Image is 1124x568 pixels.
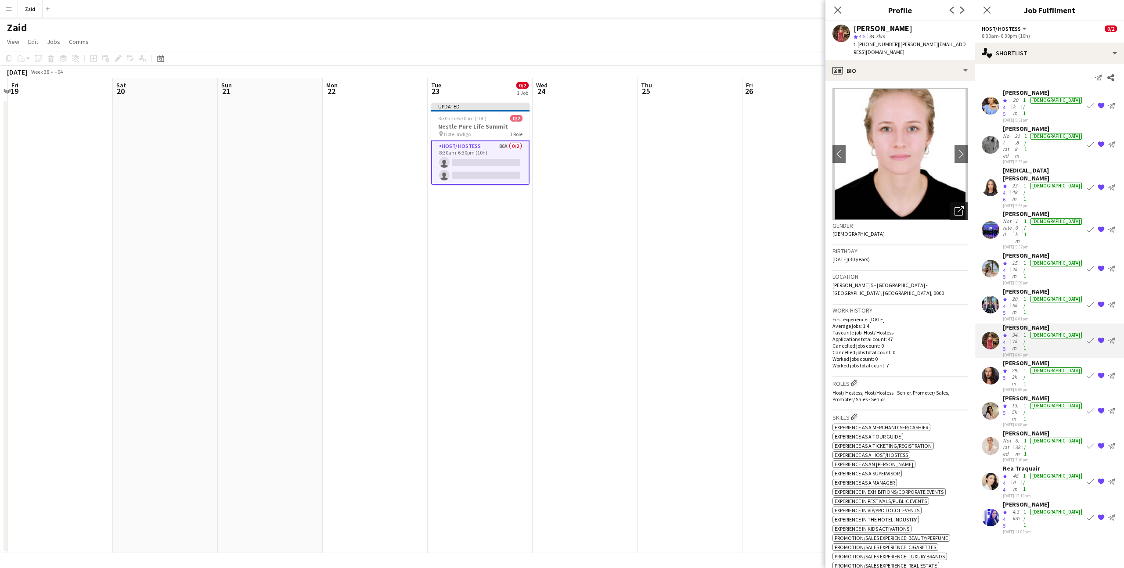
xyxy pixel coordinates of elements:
div: [DATE] 5:51pm [1003,117,1084,123]
div: [DATE] 5:53pm [1003,202,1084,208]
span: 34.7km [867,33,887,40]
span: 0/2 [510,115,522,122]
h3: Work history [832,306,968,314]
div: 20km [1011,97,1021,117]
div: [DEMOGRAPHIC_DATA] [1030,133,1082,140]
p: Average jobs: 1.4 [832,323,968,329]
div: [PERSON_NAME] [1003,252,1084,259]
div: 15.2km [1010,259,1022,280]
button: Zaid [18,0,43,18]
span: [DATE] (30 years) [832,256,870,262]
div: +04 [54,68,63,75]
div: Bio [825,60,975,81]
span: 23 [430,86,441,96]
div: [DATE] 12:10am [1003,493,1084,499]
span: 26 [745,86,753,96]
div: Not rated [1003,133,1013,159]
div: 21.8km [1013,133,1023,159]
div: [DEMOGRAPHIC_DATA] [1030,367,1082,374]
span: Promotion/Sales Experience: Cigarettes [835,544,936,550]
span: Sat [116,81,126,89]
span: 20 [115,86,126,96]
app-card-role: Host/ Hostess86A0/28:30am-6:30pm (10h) [431,140,530,185]
div: [DATE] 5:57pm [1003,244,1084,250]
span: Host/ Hostess, Host/Hostess - Senior, Promoter/ Sales, Promoter/ Sales - Senior [832,389,949,403]
div: Updated8:30am-6:30pm (10h)0/2Nestle Pure Life Summit Hotel Indigo1 RoleHost/ Hostess86A0/28:30am-... [431,103,530,185]
div: [DATE] 5:53pm [1003,159,1084,165]
span: t. [PHONE_NUMBER] [854,41,899,47]
span: Hotel Indigo [444,131,471,137]
a: Edit [25,36,42,47]
span: Jobs [47,38,60,46]
h1: Zaid [7,21,27,34]
span: Promotion/Sales Experience: Luxury Brands [835,553,945,560]
div: [DEMOGRAPHIC_DATA] [1030,403,1082,409]
div: [DATE] 5:59pm [1003,280,1084,286]
span: Experience as a Host/Hostess [835,452,908,458]
app-skills-label: 1/1 [1023,367,1026,387]
span: Experience as a Merchandiser/Cashier [835,424,928,431]
span: [PERSON_NAME] 5 - [GEOGRAPHIC_DATA] - [GEOGRAPHIC_DATA], [GEOGRAPHIC_DATA], 0000 [832,282,944,296]
app-skills-label: 1/1 [1023,97,1026,116]
span: 4.5 [1003,515,1007,528]
span: Fri [11,81,18,89]
p: Worked jobs total count: 7 [832,362,968,369]
span: Promotion/Sales Experience: Beauty/Perfume [835,535,948,541]
app-skills-label: 1/1 [1023,402,1026,422]
div: [DEMOGRAPHIC_DATA] [1030,473,1082,479]
h3: Nestle Pure Life Summit [431,122,530,130]
div: [DATE] 6:06pm [1003,387,1084,392]
div: [PERSON_NAME] [1003,359,1084,367]
div: 34.7km [1010,331,1022,352]
span: 5 [1003,374,1005,381]
div: [DEMOGRAPHIC_DATA] [1030,97,1082,104]
span: Comms [69,38,89,46]
span: Edit [28,38,38,46]
div: [PERSON_NAME] [1003,288,1084,295]
div: [PERSON_NAME] [1003,429,1084,437]
div: Shortlist [975,43,1124,64]
span: 8:30am-6:30pm (10h) [438,115,486,122]
div: [DATE] 6:08pm [1003,422,1084,428]
p: First experience: [DATE] [832,316,968,323]
div: [PERSON_NAME] [1003,210,1084,218]
div: Updated [431,103,530,110]
span: 4.5 [1003,267,1007,280]
div: 4.3km [1011,508,1021,529]
app-skills-label: 1/1 [1023,331,1026,351]
span: 1 Role [510,131,522,137]
span: Thu [641,81,652,89]
div: [DEMOGRAPHIC_DATA] [1030,218,1082,225]
h3: Roles [832,378,968,388]
div: [DATE] [7,68,27,76]
span: 4.6 [1003,189,1007,202]
app-skills-label: 1/1 [1023,259,1026,279]
span: Experience as a Ticketing/Registration [835,442,932,449]
app-skills-label: 1/1 [1024,218,1027,237]
span: Tue [431,81,441,89]
p: Applications total count: 47 [832,336,968,342]
h3: Birthday [832,247,968,255]
span: Experience in Festivals/Public Events [835,498,927,504]
span: View [7,38,19,46]
span: Experience as a Tour Guide [835,433,901,440]
span: Experience in VIP/Protocol Events [835,507,919,514]
div: 13.5km [1010,402,1022,422]
div: [PERSON_NAME] [1003,394,1084,402]
span: 4.5 [1003,303,1007,316]
p: Cancelled jobs count: 0 [832,342,968,349]
h3: Location [832,273,968,280]
h3: Skills [832,412,968,421]
span: [DEMOGRAPHIC_DATA] [832,230,885,237]
p: Worked jobs count: 0 [832,356,968,362]
div: 23.4km [1010,182,1022,203]
div: [DEMOGRAPHIC_DATA] [1030,438,1082,444]
div: [PERSON_NAME] [854,25,912,32]
span: 25 [640,86,652,96]
span: Experience in The Hotel Industry [835,516,917,523]
span: 0/2 [1105,25,1117,32]
div: 480m [1011,472,1021,493]
div: [DEMOGRAPHIC_DATA] [1030,260,1082,266]
div: Rea Traquair [1003,464,1084,472]
a: Jobs [43,36,64,47]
